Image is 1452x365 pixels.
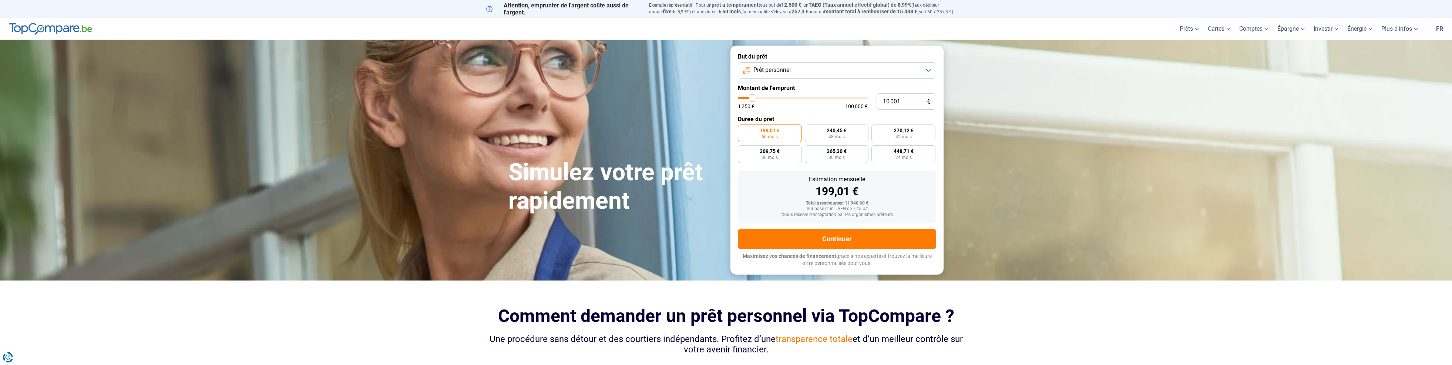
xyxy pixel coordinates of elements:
span: 60 mois [722,9,741,14]
span: 42 mois [895,135,912,139]
a: Épargne [1273,18,1309,40]
label: Montant de l'emprunt [738,84,936,92]
span: fixe [663,9,672,14]
a: Plus d'infos [1377,18,1422,40]
label: But du prêt [738,53,936,60]
button: Prêt personnel [738,62,936,79]
span: 270,12 € [894,128,914,133]
span: 48 mois [828,135,845,139]
span: 365,30 € [827,149,847,154]
a: Investir [1309,18,1343,40]
p: Exemple représentatif : Pour un tous but de , un (taux débiteur annuel de 8,99%) et une durée de ... [649,2,966,15]
span: 448,71 € [894,149,914,154]
span: transparence totale [776,334,853,344]
span: € [927,99,930,105]
span: 240,45 € [827,128,847,133]
a: Prêts [1175,18,1203,40]
p: grâce à nos experts et trouvez la meilleure offre personnalisée pour vous. [738,253,936,267]
h1: Simulez votre prêt rapidement [508,158,722,215]
a: Énergie [1343,18,1377,40]
span: 12.500 € [781,2,801,8]
div: Une procédure sans détour et des courtiers indépendants. Profitez d’une et d’un meilleur contrôle... [486,334,966,355]
h2: Comment demander un prêt personnel via TopCompare ? [486,306,966,326]
img: TopCompare [9,23,92,35]
span: 36 mois [762,155,778,160]
span: 100 000 € [845,104,868,109]
a: Cartes [1203,18,1235,40]
span: 257,3 € [791,9,809,14]
span: 309,75 € [760,149,780,154]
span: 1 250 € [738,104,754,109]
a: fr [1432,18,1448,40]
div: Estimation mensuelle [744,176,930,182]
span: prêt à tempérament [712,2,759,8]
span: 24 mois [895,155,912,160]
span: 199,01 € [760,128,780,133]
span: TAEG (Taux annuel effectif global) de 8,99% [809,2,911,8]
span: 60 mois [762,135,778,139]
label: Durée du prêt [738,116,936,123]
button: Continuer [738,229,936,249]
div: *Sous réserve d'acceptation par les organismes prêteurs [744,212,930,218]
p: Attention, emprunter de l'argent coûte aussi de l'argent. [486,2,640,16]
div: 199,01 € [744,186,930,197]
span: montant total à rembourser de 15.438 € [824,9,917,14]
span: 30 mois [828,155,845,160]
span: Maximisez vos chances de financement [743,253,836,259]
span: Prêt personnel [753,66,791,74]
a: Comptes [1235,18,1273,40]
div: Sur base d'un TAEG de 7,45 %* [744,206,930,212]
div: Total à rembourser: 11 940,60 € [744,201,930,206]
